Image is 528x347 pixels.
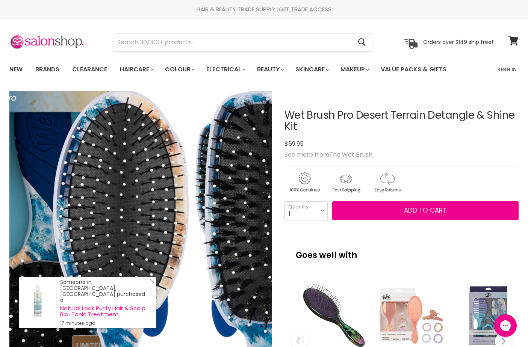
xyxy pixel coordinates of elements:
[493,62,521,77] a: Sign In
[60,320,149,326] small: 17 minutes ago
[375,62,452,77] a: Value Packs & Gifts
[284,139,304,148] span: $59.95
[19,277,56,328] a: Visit product page
[367,171,407,194] img: returns.gif
[284,110,519,133] h1: Wet Brush Pro Desert Terrain Detangle & Shine Kit
[352,34,372,51] button: Search
[114,62,158,77] a: Haircare
[150,279,154,284] svg: Close Icon
[284,150,372,159] span: See more from
[251,62,288,77] a: Beauty
[332,201,519,220] button: Add to cart
[284,201,328,220] select: Quantity
[279,5,331,13] a: GET TRADE ACCESS
[60,305,149,317] a: Natural Look Purify Hair & Scalp Bio-Tonic Treatment
[404,206,446,215] span: Add to cart
[296,239,507,264] p: Goes well with
[423,39,493,45] p: Orders over $149 ship free!
[4,62,28,77] a: New
[113,33,372,51] form: Product
[490,312,520,339] iframe: Gorgias live chat messenger
[329,150,372,159] a: The Wet Brush
[201,62,250,77] a: Electrical
[67,62,113,77] a: Clearance
[60,279,149,326] div: Someone in [GEOGRAPHIC_DATA], [GEOGRAPHIC_DATA] purchased a
[159,62,199,77] a: Colour
[284,171,324,194] img: genuine.gif
[113,34,352,51] input: Search
[147,279,154,287] a: Close Notification
[290,62,333,77] a: Skincare
[335,62,374,77] a: Makeup
[4,59,472,80] ul: Main menu
[30,62,65,77] a: Brands
[326,171,366,194] img: shipping.gif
